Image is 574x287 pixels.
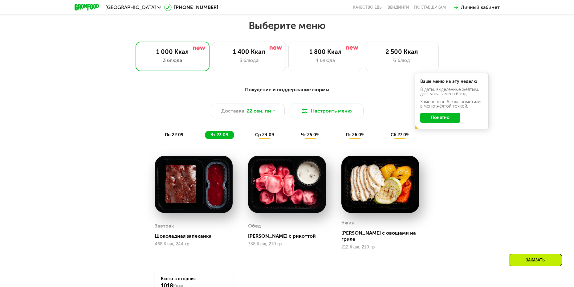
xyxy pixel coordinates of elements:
[155,221,174,231] div: Завтрак
[420,100,483,109] div: Заменённые блюда пометили в меню жёлтой точкой.
[295,57,356,64] div: 4 блюда
[301,132,319,137] span: чт 25.09
[155,242,233,247] div: 468 Ккал, 244 гр
[414,5,446,10] div: поставщикам
[142,57,203,64] div: 3 блюда
[165,132,183,137] span: пн 22.09
[105,86,470,94] div: Похудение и поддержание формы
[388,5,409,10] a: Вендинги
[142,48,203,55] div: 1 000 Ккал
[20,19,554,32] h2: Выберите меню
[248,233,331,239] div: [PERSON_NAME] с рикоттой
[420,113,460,123] button: Понятно
[371,48,432,55] div: 2 500 Ккал
[341,245,419,250] div: 212 Ккал, 210 гр
[155,233,238,239] div: Шоколадная запеканка
[255,132,274,137] span: ср 24.09
[248,221,261,231] div: Обед
[295,48,356,55] div: 1 800 Ккал
[420,88,483,96] div: В даты, выделенные желтым, доступна замена блюд.
[221,107,246,115] span: Доставка:
[247,107,271,115] span: 22 сен, пн
[290,104,364,118] button: Настроить меню
[341,230,424,242] div: [PERSON_NAME] с овощами на гриле
[341,218,355,228] div: Ужин
[218,48,279,55] div: 1 400 Ккал
[210,132,228,137] span: вт 23.09
[509,254,562,266] div: Заказать
[461,4,500,11] div: Личный кабинет
[420,80,483,84] div: Ваше меню на эту неделю
[346,132,364,137] span: пт 26.09
[353,5,383,10] a: Качество еды
[391,132,409,137] span: сб 27.09
[371,57,432,64] div: 6 блюд
[164,4,218,11] a: [PHONE_NUMBER]
[248,242,326,247] div: 338 Ккал, 210 гр
[105,5,156,10] span: [GEOGRAPHIC_DATA]
[218,57,279,64] div: 3 блюда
